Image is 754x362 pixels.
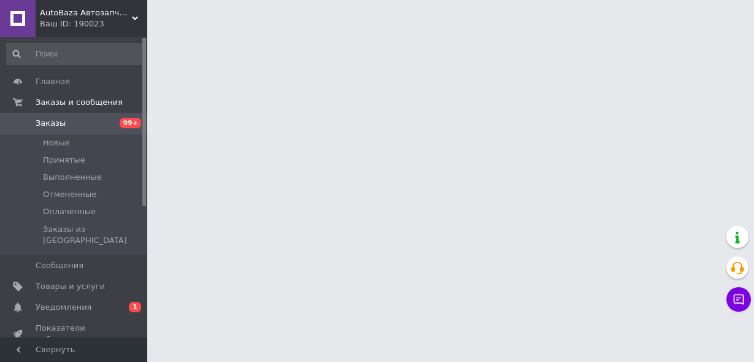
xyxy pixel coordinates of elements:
[36,97,123,108] span: Заказы и сообщения
[36,323,113,345] span: Показатели работы компании
[120,118,141,128] span: 99+
[6,43,145,65] input: Поиск
[43,172,102,183] span: Выполненные
[43,206,96,217] span: Оплаченные
[40,18,147,29] div: Ваш ID: 190023
[36,281,105,292] span: Товары и услуги
[40,7,132,18] span: AutoBaza Автозапчасти и аксесуары
[43,224,144,246] span: Заказы из [GEOGRAPHIC_DATA]
[36,302,91,313] span: Уведомления
[36,76,70,87] span: Главная
[43,137,70,148] span: Новые
[726,287,751,312] button: Чат с покупателем
[129,302,141,312] span: 1
[36,260,83,271] span: Сообщения
[43,155,85,166] span: Принятые
[43,189,96,200] span: Отмененные
[36,118,66,129] span: Заказы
